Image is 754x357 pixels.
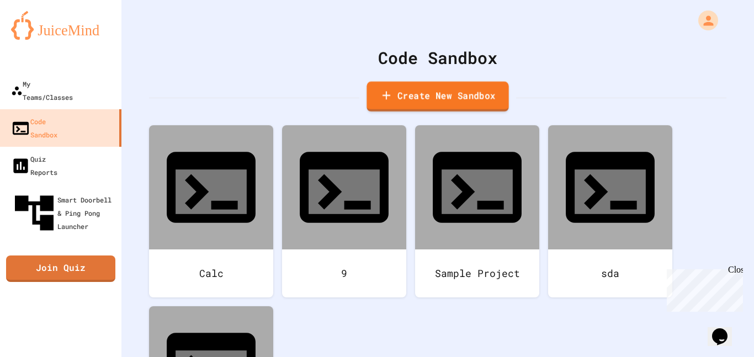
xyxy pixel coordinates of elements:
a: sda [548,125,672,297]
div: Calc [149,249,273,297]
img: logo-orange.svg [11,11,110,40]
iframe: chat widget [662,265,743,312]
a: Sample Project [415,125,539,297]
div: Code Sandbox [11,115,57,141]
div: Sample Project [415,249,539,297]
div: sda [548,249,672,297]
div: 9 [282,249,406,297]
div: Code Sandbox [149,45,726,70]
a: 9 [282,125,406,297]
div: Quiz Reports [11,152,57,179]
div: Chat with us now!Close [4,4,76,70]
div: Smart Doorbell & Ping Pong Launcher [11,190,117,236]
iframe: chat widget [708,313,743,346]
div: My Teams/Classes [11,77,73,104]
a: Calc [149,125,273,297]
div: My Account [687,8,721,33]
a: Create New Sandbox [367,82,508,112]
a: Join Quiz [6,255,115,282]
